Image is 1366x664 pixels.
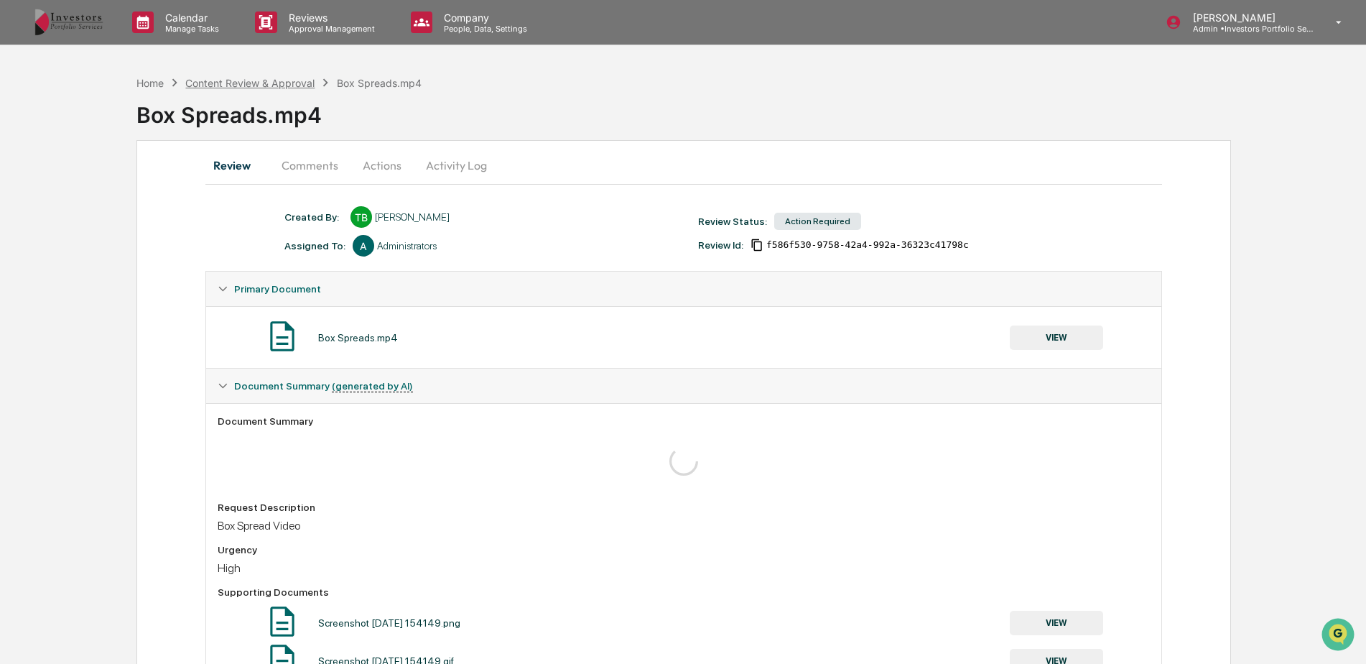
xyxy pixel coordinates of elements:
[234,283,321,295] span: Primary Document
[234,380,413,392] span: Document Summary
[277,11,382,24] p: Reviews
[29,181,93,195] span: Preclearance
[37,65,237,80] input: Clear
[206,369,1161,403] div: Document Summary (generated by AI)
[218,561,1149,575] div: High
[766,239,969,251] span: f586f530-9758-42a4-992a-36323c41798c
[318,332,398,343] div: Box Spreads.mp4
[29,208,90,223] span: Data Lookup
[270,148,350,183] button: Comments
[14,110,40,136] img: 1746055101610-c473b297-6a78-478c-a979-82029cc54cd1
[751,239,763,252] span: Copy Id
[284,240,345,252] div: Assigned To:
[218,586,1149,598] div: Supporting Documents
[350,206,372,228] div: TB
[104,183,116,194] div: 🗄️
[1320,617,1359,655] iframe: Open customer support
[185,77,315,89] div: Content Review & Approval
[1010,611,1103,635] button: VIEW
[337,77,422,89] div: Box Spreads.mp4
[143,244,174,254] span: Pylon
[218,519,1149,532] div: Box Spread Video
[136,91,1366,128] div: Box Spreads.mp4
[154,24,226,34] p: Manage Tasks
[432,11,534,24] p: Company
[774,213,861,230] div: Action Required
[34,9,103,36] img: logo
[206,272,1161,306] div: Primary Document
[218,415,1149,427] div: Document Summary
[284,211,343,223] div: Created By: ‎ ‎
[205,148,1161,183] div: secondary tabs example
[377,240,437,252] div: Administrators
[119,181,178,195] span: Attestations
[14,183,26,194] div: 🖐️
[414,148,498,183] button: Activity Log
[154,11,226,24] p: Calendar
[49,110,236,124] div: Start new chat
[101,243,174,254] a: Powered byPylon
[375,211,450,223] div: [PERSON_NAME]
[350,148,414,183] button: Actions
[698,216,767,227] div: Review Status:
[277,24,382,34] p: Approval Management
[9,203,96,229] a: 🔎Data Lookup
[332,380,413,392] u: (generated by AI)
[98,175,184,201] a: 🗄️Attestations
[14,210,26,221] div: 🔎
[698,239,743,251] div: Review Id:
[49,124,182,136] div: We're available if you need us!
[432,24,534,34] p: People, Data, Settings
[264,318,300,354] img: Document Icon
[218,544,1149,555] div: Urgency
[353,235,374,257] div: A
[205,148,270,183] button: Review
[14,30,261,53] p: How can we help?
[9,175,98,201] a: 🖐️Preclearance
[1010,326,1103,350] button: VIEW
[218,502,1149,513] div: Request Description
[1181,24,1315,34] p: Admin • Investors Portfolio Services
[244,114,261,132] button: Start new chat
[318,617,460,629] div: Screenshot [DATE] 154149.png
[136,77,164,89] div: Home
[206,306,1161,368] div: Primary Document
[1181,11,1315,24] p: [PERSON_NAME]
[264,604,300,640] img: Document Icon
